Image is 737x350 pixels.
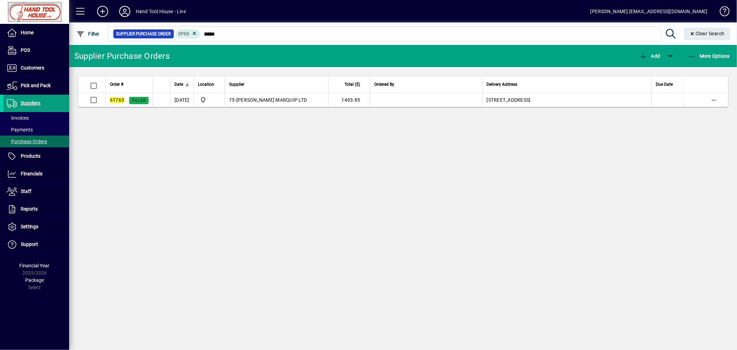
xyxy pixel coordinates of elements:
[7,115,29,121] span: Invoices
[3,24,69,42] a: Home
[3,236,69,253] a: Support
[7,139,47,144] span: Purchase Orders
[686,50,732,62] button: More Options
[708,94,719,105] button: More options
[3,148,69,165] a: Products
[715,1,728,24] a: Knowledge Base
[110,81,149,88] div: Order #
[76,31,100,37] span: Filter
[3,59,69,77] a: Customers
[92,5,114,18] button: Add
[74,50,170,62] div: Supplier Purchase Orders
[688,53,730,59] span: More Options
[487,81,518,88] span: Delivery Address
[690,31,725,36] span: Clear Search
[639,53,660,59] span: Add
[3,218,69,236] a: Settings
[3,165,69,183] a: Financials
[21,100,40,106] span: Suppliers
[110,97,124,103] em: 61763
[21,83,51,88] span: Pick and Pack
[132,98,146,103] span: Filled
[198,81,220,88] div: Location
[176,29,200,38] mat-chip: Completion Status: Open
[21,171,42,176] span: Financials
[21,153,40,159] span: Products
[198,81,214,88] span: Location
[3,124,69,136] a: Payments
[229,81,324,88] div: Supplier
[333,81,366,88] div: Total ($)
[21,206,38,212] span: Reports
[174,81,183,88] span: Date
[3,77,69,94] a: Pick and Pack
[482,93,652,107] td: [STREET_ADDRESS]
[21,188,31,194] span: Staff
[225,93,328,107] td: -
[3,183,69,200] a: Staff
[20,263,50,268] span: Financial Year
[114,5,136,18] button: Profile
[25,277,44,283] span: Package
[110,81,123,88] span: Order #
[684,28,730,40] button: Clear
[116,30,171,37] span: Supplier Purchase Order
[136,6,186,17] div: Hand Tool House - Live
[3,201,69,218] a: Reports
[170,93,193,107] td: [DATE]
[21,65,44,71] span: Customers
[229,97,235,103] span: 75
[344,81,360,88] span: Total ($)
[328,93,370,107] td: 1493.85
[21,30,34,35] span: Home
[236,97,307,103] span: [PERSON_NAME] MARQUIP LTD
[3,42,69,59] a: POS
[21,241,38,247] span: Support
[590,6,708,17] div: [PERSON_NAME] [EMAIL_ADDRESS][DOMAIN_NAME]
[229,81,244,88] span: Supplier
[374,81,478,88] div: Ordered By
[174,81,189,88] div: Date
[3,112,69,124] a: Invoices
[7,127,33,132] span: Payments
[656,81,673,88] span: Due Date
[374,81,394,88] span: Ordered By
[75,28,101,40] button: Filter
[656,81,679,88] div: Due Date
[637,50,662,62] button: Add
[198,96,220,104] span: Frankton
[21,224,38,229] span: Settings
[21,47,30,53] span: POS
[3,136,69,147] a: Purchase Orders
[179,31,190,36] span: Open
